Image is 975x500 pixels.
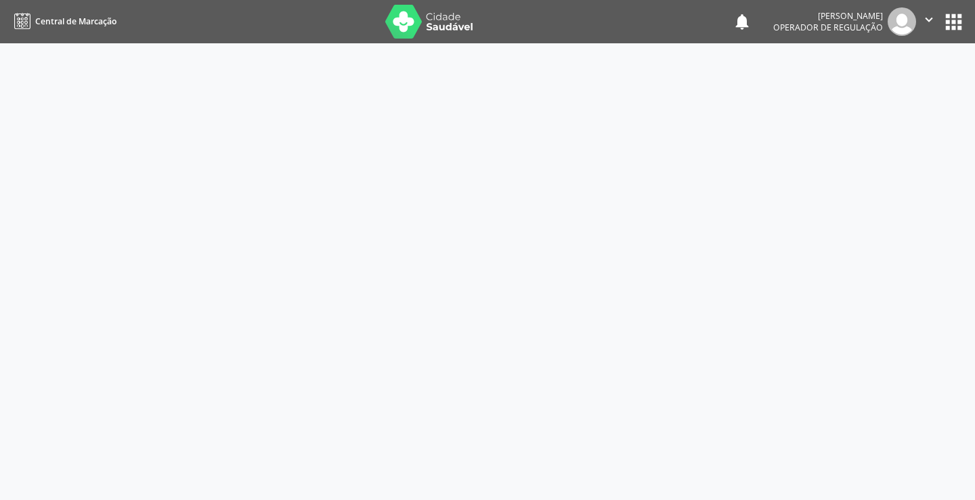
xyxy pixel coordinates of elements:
[922,12,936,27] i: 
[916,7,942,36] button: 
[773,10,883,22] div: [PERSON_NAME]
[888,7,916,36] img: img
[942,10,966,34] button: apps
[35,16,116,27] span: Central de Marcação
[773,22,883,33] span: Operador de regulação
[733,12,752,31] button: notifications
[9,10,116,32] a: Central de Marcação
